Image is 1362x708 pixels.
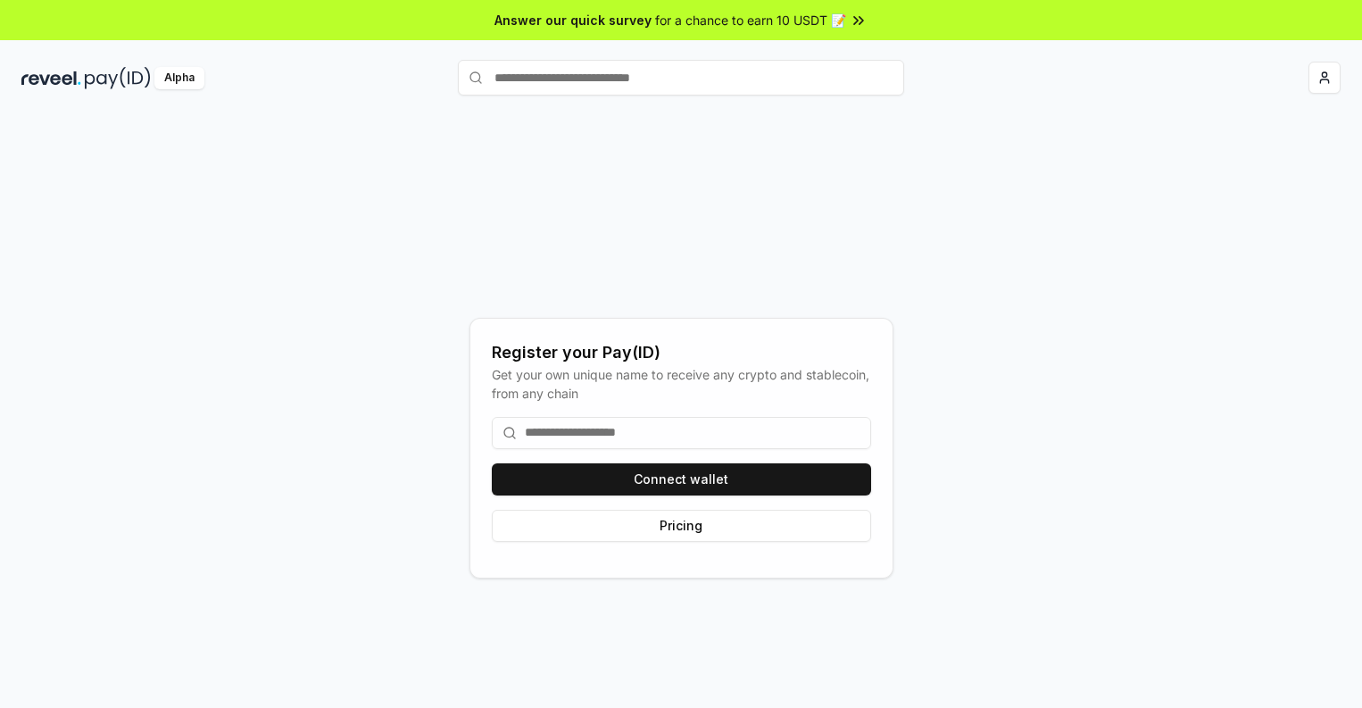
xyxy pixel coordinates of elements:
img: reveel_dark [21,67,81,89]
div: Alpha [154,67,204,89]
span: Answer our quick survey [494,11,652,29]
span: for a chance to earn 10 USDT 📝 [655,11,846,29]
div: Register your Pay(ID) [492,340,871,365]
img: pay_id [85,67,151,89]
button: Connect wallet [492,463,871,496]
div: Get your own unique name to receive any crypto and stablecoin, from any chain [492,365,871,403]
button: Pricing [492,510,871,542]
